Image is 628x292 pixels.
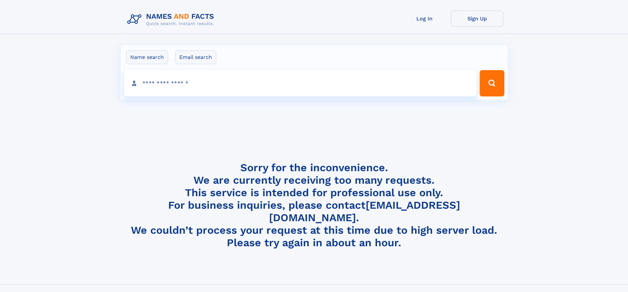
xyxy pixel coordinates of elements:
[124,70,477,96] input: search input
[480,70,504,96] button: Search Button
[125,11,220,28] img: Logo Names and Facts
[451,11,504,27] a: Sign Up
[175,50,216,64] label: Email search
[126,50,168,64] label: Name search
[125,161,504,249] h4: Sorry for the inconvenience. We are currently receiving too many requests. This service is intend...
[269,199,460,224] a: [EMAIL_ADDRESS][DOMAIN_NAME]
[398,11,451,27] a: Log In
